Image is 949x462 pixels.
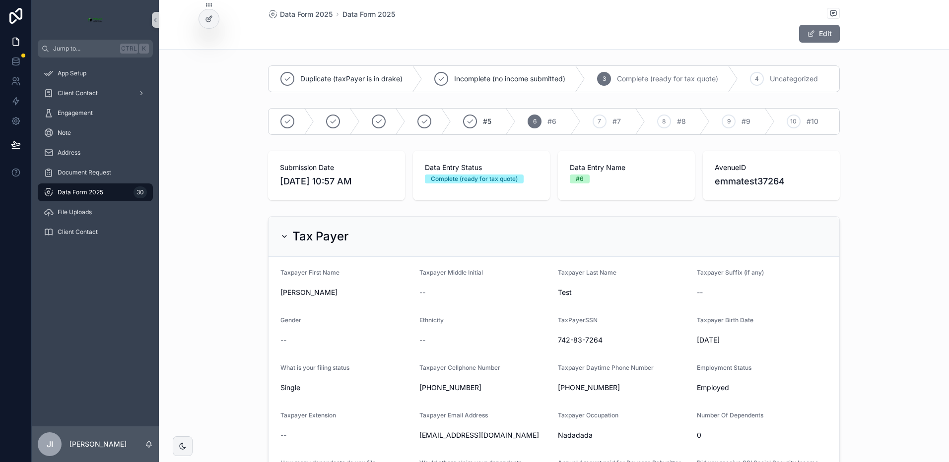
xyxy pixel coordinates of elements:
[280,411,336,419] span: Taxpayer Extension
[58,228,98,236] span: Client Contact
[558,364,654,371] span: Taxpayer Daytime Phone Number
[697,383,828,393] span: Employed
[419,430,550,440] span: [EMAIL_ADDRESS][DOMAIN_NAME]
[558,335,689,345] span: 742-83-7264
[807,116,818,126] span: #10
[58,89,98,97] span: Client Contact
[69,439,127,449] p: [PERSON_NAME]
[280,316,301,324] span: Gender
[342,9,395,19] a: Data Form 2025
[38,164,153,181] a: Document Request
[727,117,731,125] span: 9
[38,40,153,58] button: Jump to...CtrlK
[558,411,618,419] span: Taxpayer Occupation
[697,316,753,324] span: Taxpayer Birth Date
[697,288,703,297] span: --
[419,288,425,297] span: --
[697,269,764,276] span: Taxpayer Suffix (if any)
[677,116,686,126] span: #8
[697,411,763,419] span: Number Of Dependents
[58,188,103,196] span: Data Form 2025
[58,169,111,176] span: Document Request
[742,116,750,126] span: #9
[715,174,828,188] span: emmatest37264
[58,129,71,137] span: Note
[38,64,153,82] a: App Setup
[58,208,92,216] span: File Uploads
[280,430,286,440] span: --
[419,316,444,324] span: Ethnicity
[280,383,411,393] span: Single
[662,117,666,125] span: 8
[419,411,488,419] span: Taxpayer Email Address
[140,45,148,53] span: K
[292,229,348,244] h2: Tax Payer
[38,84,153,102] a: Client Contact
[603,75,606,83] span: 3
[58,109,93,117] span: Engagement
[558,269,616,276] span: Taxpayer Last Name
[558,316,598,324] span: TaxPayerSSN
[47,438,53,450] span: JI
[38,183,153,201] a: Data Form 202530
[38,124,153,142] a: Note
[268,9,333,19] a: Data Form 2025
[570,163,683,173] span: Data Entry Name
[32,58,159,254] div: scrollable content
[58,69,86,77] span: App Setup
[697,335,828,345] span: [DATE]
[120,44,138,54] span: Ctrl
[483,116,491,126] span: #5
[697,364,751,371] span: Employment Status
[790,117,797,125] span: 10
[280,174,393,188] span: [DATE] 10:57 AM
[38,104,153,122] a: Engagement
[280,364,349,371] span: What is your filing status
[300,74,403,84] span: Duplicate (taxPayer is in drake)
[280,9,333,19] span: Data Form 2025
[558,383,689,393] span: [PHONE_NUMBER]
[425,163,538,173] span: Data Entry Status
[419,364,500,371] span: Taxpayer Cellphone Number
[454,74,565,84] span: Incomplete (no income submitted)
[87,12,103,28] img: App logo
[53,45,116,53] span: Jump to...
[558,288,689,297] span: Test
[280,163,393,173] span: Submission Date
[419,335,425,345] span: --
[58,149,80,157] span: Address
[38,144,153,162] a: Address
[598,117,601,125] span: 7
[715,163,828,173] span: AvenueID
[533,117,537,125] span: 6
[419,383,550,393] span: [PHONE_NUMBER]
[576,174,584,183] div: #6
[280,335,286,345] span: --
[280,288,411,297] span: [PERSON_NAME]
[419,269,483,276] span: Taxpayer Middle Initial
[612,116,621,126] span: #7
[799,25,840,43] button: Edit
[755,75,759,83] span: 4
[558,430,689,440] span: Nadadada
[547,116,556,126] span: #6
[38,223,153,241] a: Client Contact
[38,203,153,221] a: File Uploads
[770,74,818,84] span: Uncategorized
[431,174,518,183] div: Complete (ready for tax quote)
[134,186,147,198] div: 30
[617,74,718,84] span: Complete (ready for tax quote)
[697,430,828,440] span: 0
[280,269,339,276] span: Taxpayer First Name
